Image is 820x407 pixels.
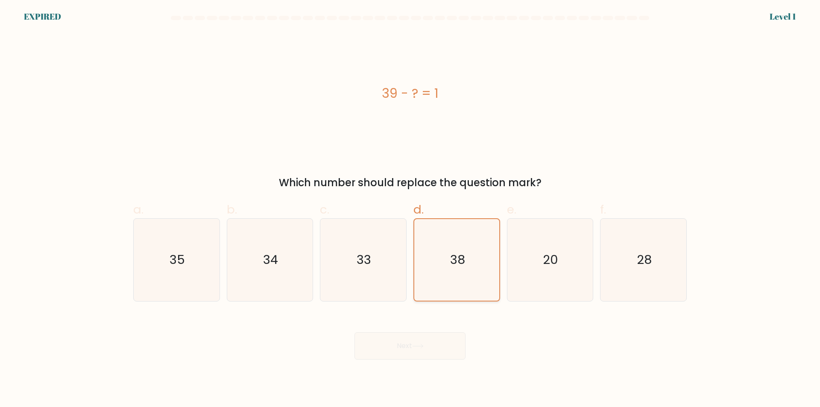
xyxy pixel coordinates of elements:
span: b. [227,201,237,218]
text: 34 [263,252,278,269]
div: EXPIRED [24,10,61,23]
span: d. [413,201,424,218]
div: Level 1 [770,10,796,23]
text: 35 [170,252,185,269]
span: c. [320,201,329,218]
text: 33 [357,252,372,269]
span: a. [133,201,143,218]
span: e. [507,201,516,218]
text: 38 [450,251,465,268]
text: 20 [543,252,559,269]
text: 28 [637,252,652,269]
div: 39 - ? = 1 [133,84,687,103]
div: Which number should replace the question mark? [138,175,682,190]
span: f. [600,201,606,218]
